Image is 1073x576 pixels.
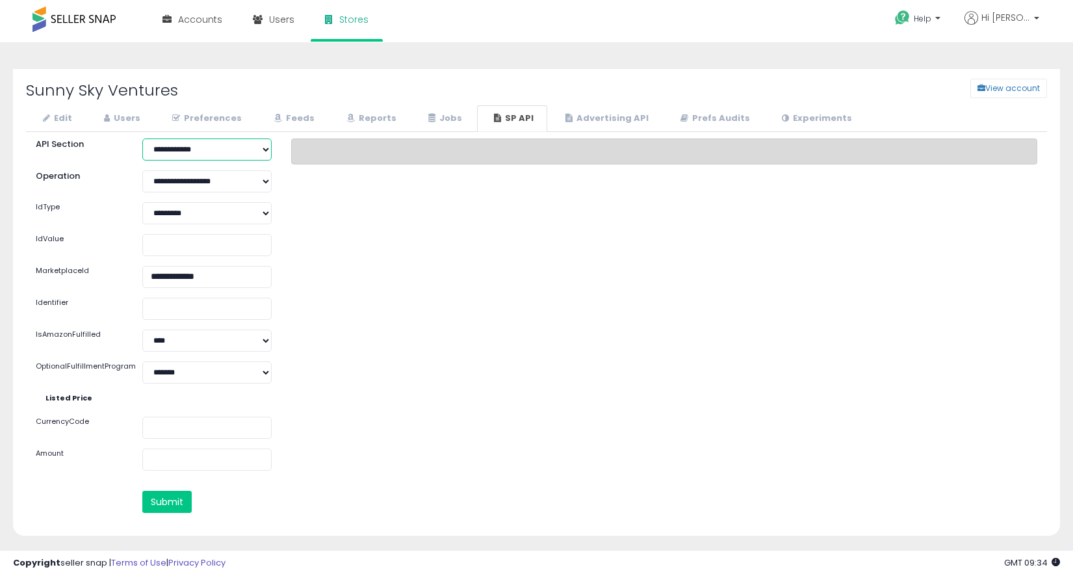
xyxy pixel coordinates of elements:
[26,170,133,183] label: Operation
[26,266,133,276] label: MarketplaceId
[13,557,226,569] div: seller snap | |
[961,79,980,98] a: View account
[894,10,911,26] i: Get Help
[26,202,133,213] label: IdType
[26,330,133,340] label: IsAmazonFulfilled
[13,556,60,569] strong: Copyright
[142,491,192,513] button: Submit
[1004,556,1060,569] span: 2025-08-11 09:34 GMT
[26,417,133,427] label: CurrencyCode
[36,393,134,404] label: Listed Price
[981,11,1030,24] span: Hi [PERSON_NAME]
[257,105,328,132] a: Feeds
[16,82,450,99] h2: Sunny Sky Ventures
[87,105,154,132] a: Users
[26,234,133,244] label: IdValue
[914,13,931,24] span: Help
[964,11,1039,40] a: Hi [PERSON_NAME]
[26,449,133,459] label: Amount
[970,79,1047,98] button: View account
[26,138,133,151] label: API Section
[330,105,410,132] a: Reports
[339,13,368,26] span: Stores
[155,105,255,132] a: Preferences
[411,105,476,132] a: Jobs
[111,556,166,569] a: Terms of Use
[549,105,662,132] a: Advertising API
[26,298,133,308] label: Identifier
[664,105,764,132] a: Prefs Audits
[168,556,226,569] a: Privacy Policy
[269,13,294,26] span: Users
[178,13,222,26] span: Accounts
[765,105,866,132] a: Experiments
[26,361,133,372] label: OptionalFulfillmentProgram
[26,105,86,132] a: Edit
[477,105,547,132] a: SP API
